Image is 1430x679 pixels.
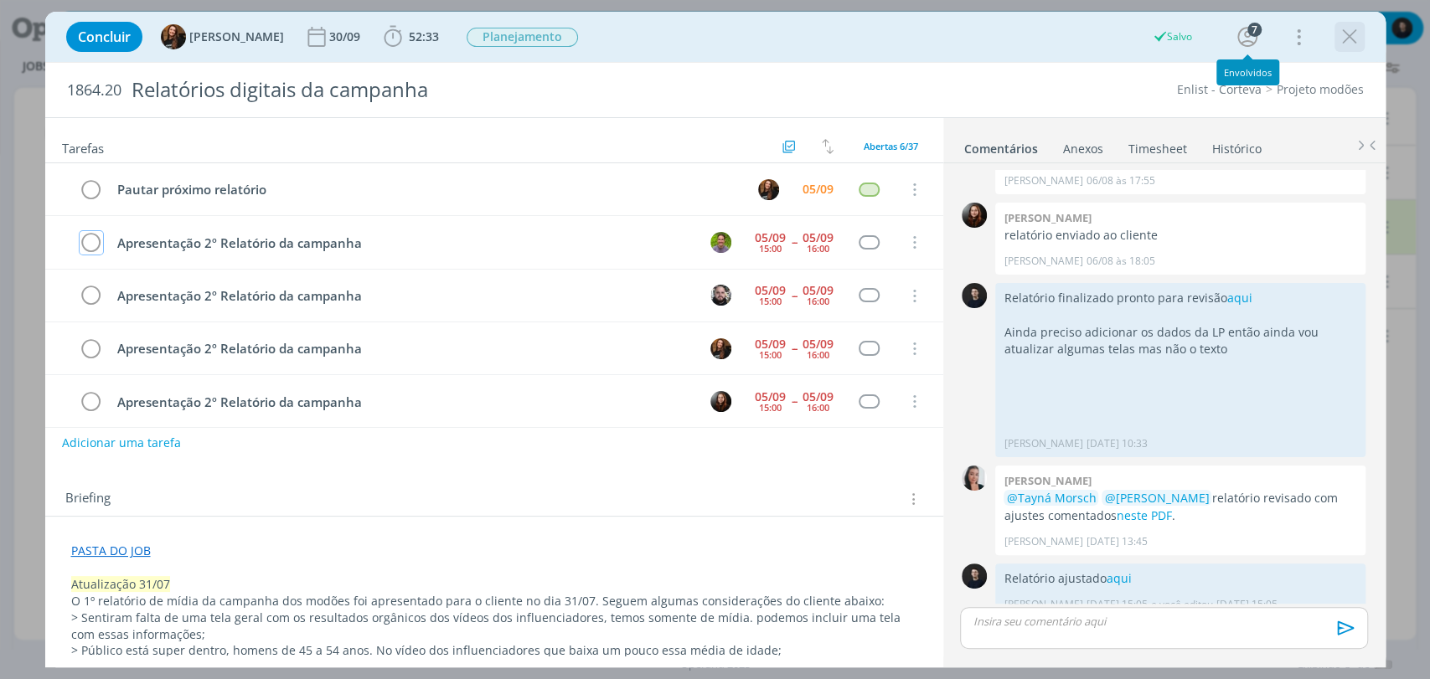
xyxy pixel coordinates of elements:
button: G [709,283,734,308]
span: [DATE] 10:33 [1086,436,1147,451]
button: T[PERSON_NAME] [161,24,284,49]
div: 05/09 [803,338,834,350]
div: 7 [1247,23,1262,37]
img: E [962,203,987,228]
div: 05/09 [755,285,786,296]
p: relatório revisado com ajustes comentados . [1004,490,1357,524]
img: T [710,232,731,253]
div: Apresentação 2º Relatório da campanha [111,285,695,306]
a: Comentários [963,133,1039,157]
span: [PERSON_NAME] [189,31,284,43]
span: @Tayná Morsch [1006,490,1096,506]
span: [DATE] 15:05 [1086,597,1147,612]
button: T [756,177,782,202]
button: E [709,388,734,414]
img: G [710,285,731,306]
a: Projeto modões [1277,81,1364,97]
div: 15:00 [759,350,782,359]
div: Relatórios digitais da campanha [125,69,817,111]
img: arrow-down-up.svg [822,139,834,154]
div: 05/09 [755,391,786,403]
img: C [962,563,987,589]
p: Ainda preciso adicionar os dados da LP então ainda vou atualizar algumas telas mas não o texto [1004,324,1357,358]
span: [DATE] 13:45 [1086,534,1147,549]
div: 16:00 [807,296,829,306]
span: -- [792,290,797,301]
b: [PERSON_NAME] [1004,473,1091,488]
span: -- [792,395,797,407]
span: 06/08 às 17:55 [1086,173,1154,188]
button: Planejamento [466,27,579,48]
div: Salvo [1153,29,1192,44]
img: C [962,283,987,308]
a: Timesheet [1128,133,1188,157]
div: 05/09 [755,232,786,244]
div: dialog [45,12,1386,667]
div: 05/09 [803,183,834,195]
p: relatório enviado ao cliente [1004,227,1357,244]
div: 30/09 [329,31,364,43]
div: 16:00 [807,403,829,412]
div: 15:00 [759,403,782,412]
span: 52:33 [409,28,439,44]
div: 16:00 [807,350,829,359]
p: [PERSON_NAME] [1004,173,1082,188]
div: 15:00 [759,296,782,306]
div: Apresentação 2º Relatório da campanha [111,392,695,413]
span: Briefing [65,488,111,510]
span: e você editou [1150,597,1212,612]
button: T [709,229,734,255]
span: @[PERSON_NAME] [1104,490,1209,506]
p: [PERSON_NAME] [1004,597,1082,612]
span: Abertas 6/37 [864,140,918,152]
p: > Sentiram falta de uma tela geral com os resultados orgânicos dos vídeos dos influenciadores, te... [71,610,917,643]
button: 7 [1234,23,1261,50]
a: Histórico [1211,133,1262,157]
span: Atualização 31/07 [71,576,170,592]
div: Apresentação 2º Relatório da campanha [111,233,695,254]
div: 05/09 [803,232,834,244]
a: aqui [1106,570,1131,586]
span: 1864.20 [67,81,121,100]
div: Anexos [1063,141,1103,157]
img: C [962,466,987,491]
a: PASTA DO JOB [71,543,151,558]
a: Enlist - Corteva [1177,81,1262,97]
div: 05/09 [803,391,834,403]
button: Adicionar uma tarefa [61,428,182,458]
div: Apresentação 2º Relatório da campanha [111,338,695,359]
p: O 1º relatório de mídia da campanha dos modões foi apresentado para o cliente no dia 31/07. Segue... [71,593,917,610]
a: neste PDF [1116,507,1171,523]
div: 15:00 [759,244,782,253]
span: Tarefas [62,136,104,157]
img: E [710,391,731,412]
span: -- [792,342,797,354]
span: [DATE] 15:05 [1216,597,1277,612]
img: T [161,24,186,49]
b: [PERSON_NAME] [1004,210,1091,225]
button: T [709,336,734,361]
div: Pautar próximo relatório [111,179,743,200]
img: T [710,338,731,359]
div: 05/09 [755,338,786,350]
button: Concluir [66,22,142,52]
img: T [758,179,779,200]
span: -- [792,236,797,248]
a: aqui [1226,290,1252,306]
p: [PERSON_NAME] [1004,436,1082,451]
div: 16:00 [807,244,829,253]
p: > Público está super dentro, homens de 45 a 54 anos. No vídeo dos influenciadores que baixa um po... [71,642,917,659]
p: [PERSON_NAME] [1004,534,1082,549]
div: 05/09 [803,285,834,296]
p: [PERSON_NAME] [1004,254,1082,269]
span: Concluir [78,30,131,44]
span: 06/08 às 18:05 [1086,254,1154,269]
span: Planejamento [467,28,578,47]
p: Relatório finalizado pronto para revisão [1004,290,1357,306]
p: Relatório ajustado [1004,570,1357,587]
button: 52:33 [379,23,443,50]
div: Envolvidos [1224,67,1272,78]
